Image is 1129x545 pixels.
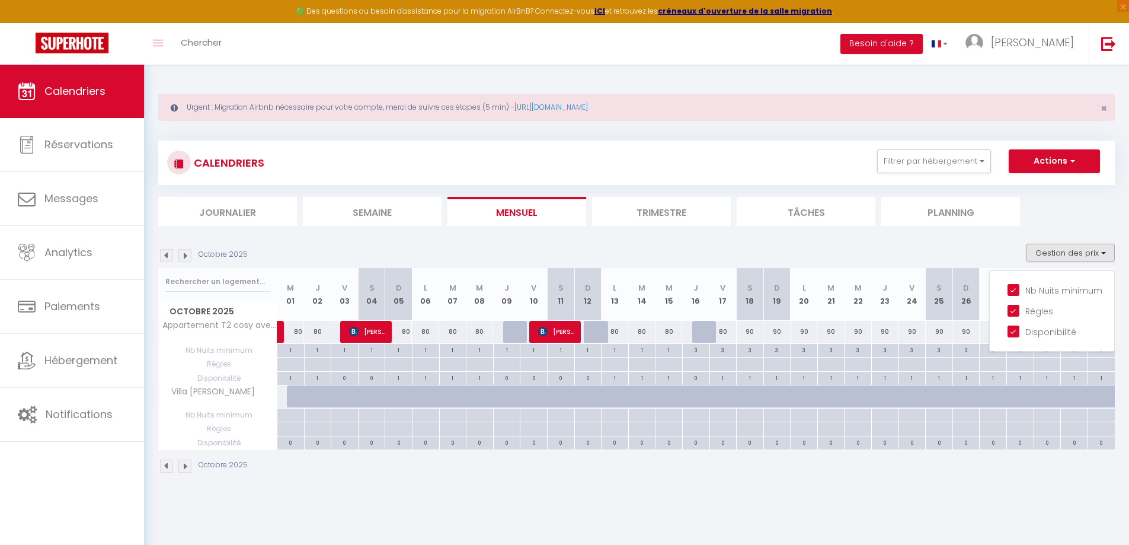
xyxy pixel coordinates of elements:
[899,372,926,383] div: 1
[963,282,969,294] abbr: D
[439,321,466,343] div: 80
[520,372,547,383] div: 0
[980,436,1006,448] div: 0
[466,268,494,321] th: 08
[710,372,737,383] div: 1
[764,344,791,355] div: 3
[359,372,385,383] div: 0
[412,436,439,448] div: 0
[710,436,737,448] div: 0
[1007,436,1034,448] div: 0
[936,282,942,294] abbr: S
[592,197,731,226] li: Trimestre
[412,344,439,355] div: 1
[1034,436,1061,448] div: 0
[882,282,887,294] abbr: J
[658,6,832,16] a: créneaux d'ouverture de la salle migration
[845,372,871,383] div: 1
[494,436,520,448] div: 0
[574,268,602,321] th: 12
[709,268,737,321] th: 17
[287,282,294,294] abbr: M
[440,436,466,448] div: 0
[693,282,698,294] abbr: J
[1034,268,1061,321] th: 29
[655,436,682,448] div: 0
[899,436,926,448] div: 0
[158,197,297,226] li: Journalier
[159,358,277,371] span: Règles
[909,282,914,294] abbr: V
[191,149,264,176] h3: CALENDRIERS
[44,191,98,206] span: Messages
[531,282,536,294] abbr: V
[926,372,952,383] div: 1
[655,344,682,355] div: 1
[737,436,763,448] div: 0
[199,460,248,471] p: Octobre 2025
[629,436,655,448] div: 0
[763,321,791,343] div: 90
[926,436,952,448] div: 0
[737,344,763,355] div: 3
[953,436,980,448] div: 0
[613,282,616,294] abbr: L
[683,344,709,355] div: 3
[359,436,385,448] div: 0
[412,321,439,343] div: 80
[845,321,872,343] div: 90
[737,268,764,321] th: 18
[494,344,520,355] div: 1
[159,422,277,435] span: Règles
[628,321,655,343] div: 80
[514,102,588,112] a: [URL][DOMAIN_NAME]
[1026,244,1115,262] button: Gestion des prix
[872,372,898,383] div: 1
[277,436,304,448] div: 0
[926,268,953,321] th: 25
[602,436,628,448] div: 0
[791,268,818,321] th: 20
[1088,268,1115,321] th: 31
[520,436,547,448] div: 0
[44,84,105,98] span: Calendriers
[602,344,628,355] div: 1
[980,321,1007,343] div: 90
[161,385,258,399] span: Villa [PERSON_NAME]
[802,282,806,294] abbr: L
[594,6,605,16] a: ICI
[709,321,737,343] div: 80
[369,282,375,294] abbr: S
[817,321,845,343] div: 90
[359,344,385,355] div: 1
[1061,268,1088,321] th: 30
[845,436,871,448] div: 0
[277,268,305,321] th: 01
[602,268,629,321] th: 13
[440,372,466,383] div: 1
[548,344,574,355] div: 1
[1079,492,1120,536] iframe: Chat
[877,149,991,173] button: Filtrer par hébergement
[1061,436,1088,448] div: 0
[520,344,547,355] div: 1
[304,321,331,343] div: 80
[396,282,402,294] abbr: D
[991,35,1074,50] span: [PERSON_NAME]
[655,268,683,321] th: 15
[305,372,331,383] div: 1
[791,436,817,448] div: 0
[980,372,1006,383] div: 1
[845,268,872,321] th: 22
[199,249,248,260] p: Octobre 2025
[439,268,466,321] th: 07
[763,268,791,321] th: 19
[538,320,574,343] span: [PERSON_NAME]
[881,197,1020,226] li: Planning
[965,34,983,52] img: ...
[305,344,331,355] div: 1
[585,282,591,294] abbr: D
[172,23,231,65] a: Chercher
[159,303,277,320] span: Octobre 2025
